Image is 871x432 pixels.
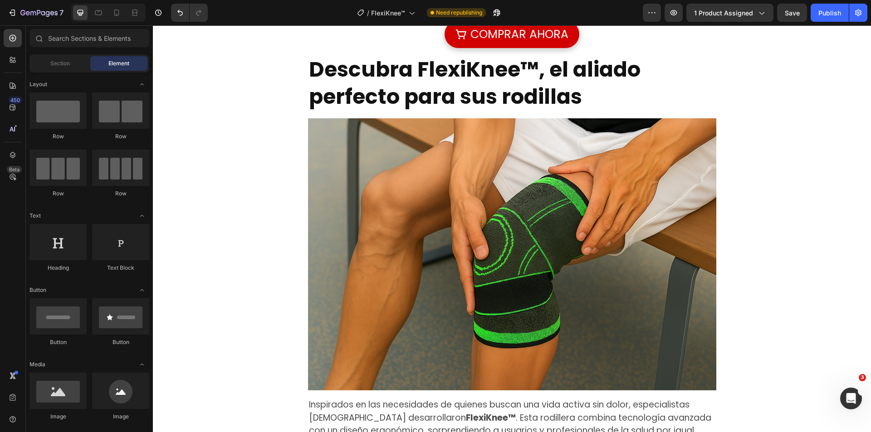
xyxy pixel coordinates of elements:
[50,59,70,68] span: Section
[436,9,482,17] span: Need republishing
[92,132,149,141] div: Row
[29,132,87,141] div: Row
[694,8,753,18] span: 1 product assigned
[135,283,149,297] span: Toggle open
[29,29,149,47] input: Search Sections & Elements
[29,360,45,369] span: Media
[29,413,87,421] div: Image
[686,4,773,22] button: 1 product assigned
[818,8,841,18] div: Publish
[840,388,862,409] iframe: Intercom live chat
[92,264,149,272] div: Text Block
[4,4,68,22] button: 7
[29,338,87,346] div: Button
[29,286,46,294] span: Button
[371,8,405,18] span: FlexiKnee™
[9,97,22,104] div: 450
[313,386,363,398] strong: FlexiKnee™
[156,29,488,86] strong: Descubra FlexiKnee™, el aliado perfecto para sus rodillas
[92,413,149,421] div: Image
[92,338,149,346] div: Button
[777,4,807,22] button: Save
[135,357,149,372] span: Toggle open
[59,7,64,18] p: 7
[108,59,129,68] span: Element
[155,93,563,365] img: gempages_487785878123447165-114177ed-cde7-4901-8f8b-d350db258cc5.png
[135,77,149,92] span: Toggle open
[785,9,800,17] span: Save
[811,4,849,22] button: Publish
[859,374,866,381] span: 3
[92,189,149,198] div: Row
[29,189,87,198] div: Row
[156,373,563,412] p: Inspirados en las necesidades de quienes buscan una vida activa sin dolor, especialistas [DEMOGRA...
[29,264,87,272] div: Heading
[7,166,22,173] div: Beta
[29,80,47,88] span: Layout
[153,25,871,432] iframe: Design area
[171,4,208,22] div: Undo/Redo
[29,212,41,220] span: Text
[135,209,149,223] span: Toggle open
[367,8,369,18] span: /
